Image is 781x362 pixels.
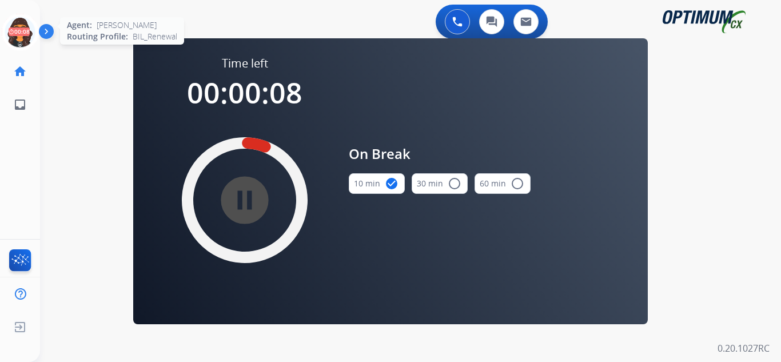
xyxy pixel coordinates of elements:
mat-icon: radio_button_unchecked [448,177,461,190]
button: 60 min [475,173,531,194]
span: On Break [349,144,531,164]
button: 10 min [349,173,405,194]
p: 0.20.1027RC [718,341,770,355]
span: 00:00:08 [187,73,302,112]
mat-icon: check_circle [385,177,399,190]
span: Routing Profile: [67,31,128,42]
mat-icon: radio_button_unchecked [511,177,524,190]
span: [PERSON_NAME] [97,19,157,31]
mat-icon: inbox [13,98,27,112]
span: Agent: [67,19,92,31]
span: Time left [222,55,268,71]
mat-icon: pause_circle_filled [238,193,252,207]
span: BIL_Renewal [133,31,177,42]
mat-icon: home [13,65,27,78]
button: 30 min [412,173,468,194]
